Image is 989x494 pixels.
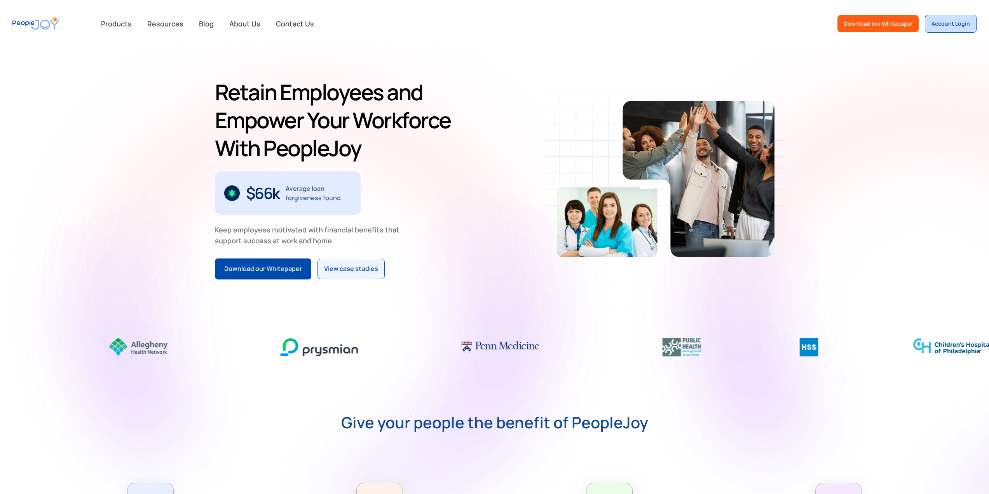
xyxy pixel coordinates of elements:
a: Download our Whitepaper [837,15,919,32]
img: Retain-Employees-PeopleJoy [623,101,774,257]
strong: Give your people the benefit of PeopleJoy [341,415,648,430]
div: Average loan forgiveness found [286,184,351,202]
a: Contact Us [271,15,319,32]
div: Keep employees motivated with financial benefits that support success at work and home. [215,224,406,246]
a: Blog [194,15,218,32]
a: home [12,12,59,35]
img: Retain-Employees-PeopleJoy [557,187,658,257]
a: Resources [143,15,188,32]
a: Account Login [925,15,977,33]
div: Account Login [931,20,970,28]
h1: Retain Employees and Empower Your Workforce With PeopleJoy [215,78,491,162]
a: Download our Whitepaper [215,258,311,279]
a: View case studies [317,259,385,279]
div: $66k [246,187,279,199]
div: Download our Whitepaper [844,20,912,28]
div: 2 / 3 [215,171,361,215]
div: Products [96,16,136,31]
div: Download our Whitepaper [224,264,302,274]
div: View case studies [324,264,378,274]
a: About Us [225,15,265,32]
